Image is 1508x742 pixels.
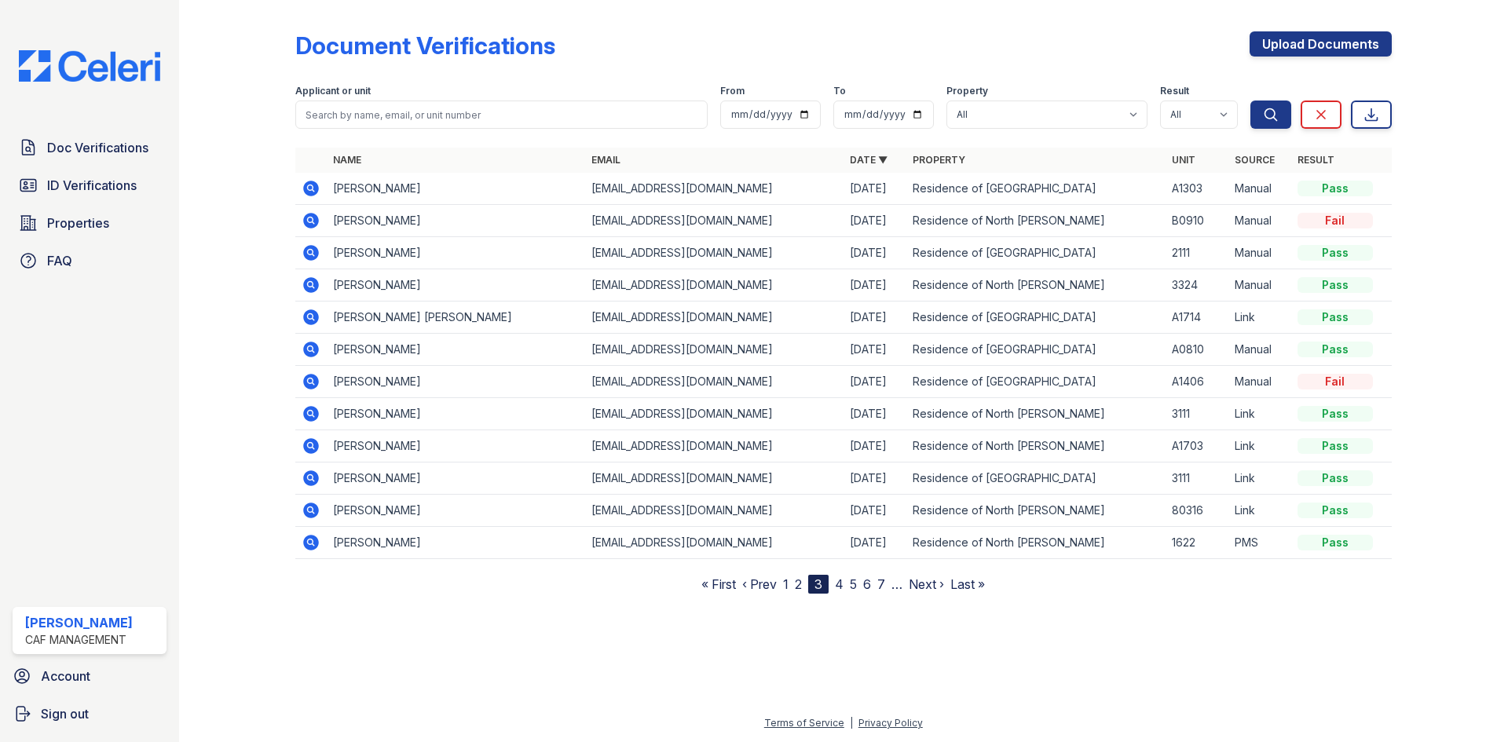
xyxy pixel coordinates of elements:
span: Sign out [41,704,89,723]
a: Last » [950,576,985,592]
td: [EMAIL_ADDRESS][DOMAIN_NAME] [585,398,844,430]
td: [PERSON_NAME] [327,495,585,527]
td: PMS [1228,527,1291,559]
td: [PERSON_NAME] [327,462,585,495]
div: Pass [1298,406,1373,422]
td: [PERSON_NAME] [327,205,585,237]
td: Manual [1228,366,1291,398]
td: [DATE] [844,173,906,205]
td: [DATE] [844,302,906,334]
td: [PERSON_NAME] [327,398,585,430]
a: Properties [13,207,167,239]
label: Property [946,85,988,97]
td: [EMAIL_ADDRESS][DOMAIN_NAME] [585,205,844,237]
a: Result [1298,154,1334,166]
td: [EMAIL_ADDRESS][DOMAIN_NAME] [585,237,844,269]
td: A1703 [1166,430,1228,462]
input: Search by name, email, or unit number [295,101,708,129]
a: Sign out [6,698,173,729]
span: FAQ [47,251,72,270]
div: Fail [1298,213,1373,228]
td: Residence of [GEOGRAPHIC_DATA] [906,173,1165,205]
a: Email [591,154,620,166]
label: Result [1160,85,1189,97]
a: FAQ [13,245,167,276]
td: Residence of North [PERSON_NAME] [906,430,1165,462]
td: Manual [1228,173,1291,205]
a: 6 [863,576,871,592]
div: Document Verifications [295,31,555,60]
td: [PERSON_NAME] [327,237,585,269]
div: Pass [1298,181,1373,196]
a: 5 [850,576,857,592]
td: [DATE] [844,430,906,462]
td: [EMAIL_ADDRESS][DOMAIN_NAME] [585,366,844,398]
div: Pass [1298,470,1373,486]
div: Pass [1298,309,1373,325]
a: Date ▼ [850,154,888,166]
div: | [850,717,853,729]
a: Upload Documents [1250,31,1392,57]
td: A1303 [1166,173,1228,205]
div: Pass [1298,503,1373,518]
td: 3324 [1166,269,1228,302]
td: [EMAIL_ADDRESS][DOMAIN_NAME] [585,430,844,462]
td: Residence of North [PERSON_NAME] [906,398,1165,430]
span: Properties [47,214,109,232]
a: Source [1235,154,1275,166]
td: [DATE] [844,269,906,302]
td: [PERSON_NAME] [327,269,585,302]
div: Pass [1298,535,1373,550]
td: Residence of [GEOGRAPHIC_DATA] [906,237,1165,269]
a: Next › [909,576,944,592]
td: Residence of [GEOGRAPHIC_DATA] [906,366,1165,398]
a: Privacy Policy [858,717,923,729]
span: Doc Verifications [47,138,148,157]
a: Account [6,660,173,692]
div: Pass [1298,342,1373,357]
a: 4 [835,576,844,592]
td: Link [1228,430,1291,462]
td: [PERSON_NAME] [327,366,585,398]
td: Residence of [GEOGRAPHIC_DATA] [906,462,1165,495]
label: Applicant or unit [295,85,371,97]
td: [DATE] [844,495,906,527]
td: [DATE] [844,205,906,237]
td: [DATE] [844,398,906,430]
a: ‹ Prev [742,576,777,592]
a: 1 [783,576,789,592]
div: Pass [1298,277,1373,293]
td: Residence of North [PERSON_NAME] [906,527,1165,559]
div: Pass [1298,438,1373,454]
a: Name [333,154,361,166]
span: Account [41,667,90,685]
div: [PERSON_NAME] [25,613,133,632]
td: [DATE] [844,366,906,398]
td: [EMAIL_ADDRESS][DOMAIN_NAME] [585,334,844,366]
td: [PERSON_NAME] [327,334,585,366]
td: [EMAIL_ADDRESS][DOMAIN_NAME] [585,302,844,334]
td: Manual [1228,269,1291,302]
td: Residence of [GEOGRAPHIC_DATA] [906,334,1165,366]
a: Unit [1172,154,1195,166]
td: [EMAIL_ADDRESS][DOMAIN_NAME] [585,527,844,559]
td: 80316 [1166,495,1228,527]
label: To [833,85,846,97]
td: [PERSON_NAME] [PERSON_NAME] [327,302,585,334]
td: A0810 [1166,334,1228,366]
a: 2 [795,576,802,592]
td: 3111 [1166,462,1228,495]
a: Terms of Service [764,717,844,729]
img: CE_Logo_Blue-a8612792a0a2168367f1c8372b55b34899dd931a85d93a1a3d3e32e68fde9ad4.png [6,50,173,82]
label: From [720,85,745,97]
td: Link [1228,398,1291,430]
td: [DATE] [844,237,906,269]
td: [EMAIL_ADDRESS][DOMAIN_NAME] [585,173,844,205]
td: Manual [1228,334,1291,366]
td: [EMAIL_ADDRESS][DOMAIN_NAME] [585,462,844,495]
span: ID Verifications [47,176,137,195]
a: ID Verifications [13,170,167,201]
td: A1406 [1166,366,1228,398]
td: [PERSON_NAME] [327,527,585,559]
